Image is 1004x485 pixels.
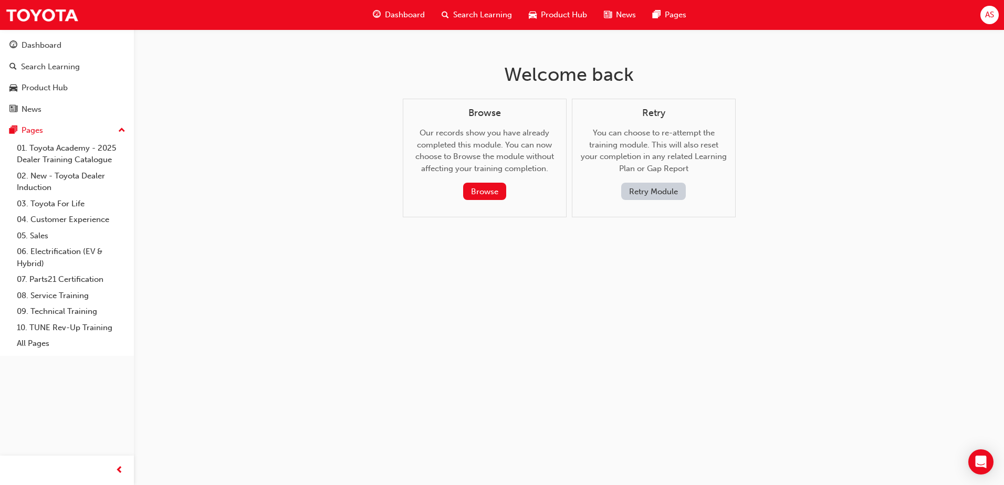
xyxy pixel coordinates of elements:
[22,39,61,51] div: Dashboard
[616,9,636,21] span: News
[116,464,123,477] span: prev-icon
[541,9,587,21] span: Product Hub
[4,57,130,77] a: Search Learning
[985,9,994,21] span: AS
[653,8,661,22] span: pages-icon
[385,9,425,21] span: Dashboard
[968,449,993,475] div: Open Intercom Messenger
[13,140,130,168] a: 01. Toyota Academy - 2025 Dealer Training Catalogue
[13,168,130,196] a: 02. New - Toyota Dealer Induction
[604,8,612,22] span: news-icon
[665,9,686,21] span: Pages
[13,271,130,288] a: 07. Parts21 Certification
[13,228,130,244] a: 05. Sales
[529,8,537,22] span: car-icon
[581,108,727,119] h4: Retry
[22,82,68,94] div: Product Hub
[412,108,558,201] div: Our records show you have already completed this module. You can now choose to Browse the module ...
[4,34,130,121] button: DashboardSearch LearningProduct HubNews
[13,288,130,304] a: 08. Service Training
[9,126,17,135] span: pages-icon
[5,3,79,27] img: Trak
[463,183,506,200] button: Browse
[9,83,17,93] span: car-icon
[595,4,644,26] a: news-iconNews
[9,62,17,72] span: search-icon
[4,78,130,98] a: Product Hub
[980,6,999,24] button: AS
[4,121,130,140] button: Pages
[13,320,130,336] a: 10. TUNE Rev-Up Training
[13,212,130,228] a: 04. Customer Experience
[13,244,130,271] a: 06. Electrification (EV & Hybrid)
[118,124,125,138] span: up-icon
[4,100,130,119] a: News
[433,4,520,26] a: search-iconSearch Learning
[644,4,695,26] a: pages-iconPages
[621,183,686,200] button: Retry Module
[13,303,130,320] a: 09. Technical Training
[9,105,17,114] span: news-icon
[581,108,727,201] div: You can choose to re-attempt the training module. This will also reset your completion in any rel...
[13,196,130,212] a: 03. Toyota For Life
[22,103,41,115] div: News
[21,61,80,73] div: Search Learning
[22,124,43,136] div: Pages
[4,36,130,55] a: Dashboard
[373,8,381,22] span: guage-icon
[520,4,595,26] a: car-iconProduct Hub
[13,335,130,352] a: All Pages
[453,9,512,21] span: Search Learning
[442,8,449,22] span: search-icon
[403,63,736,86] h1: Welcome back
[9,41,17,50] span: guage-icon
[364,4,433,26] a: guage-iconDashboard
[412,108,558,119] h4: Browse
